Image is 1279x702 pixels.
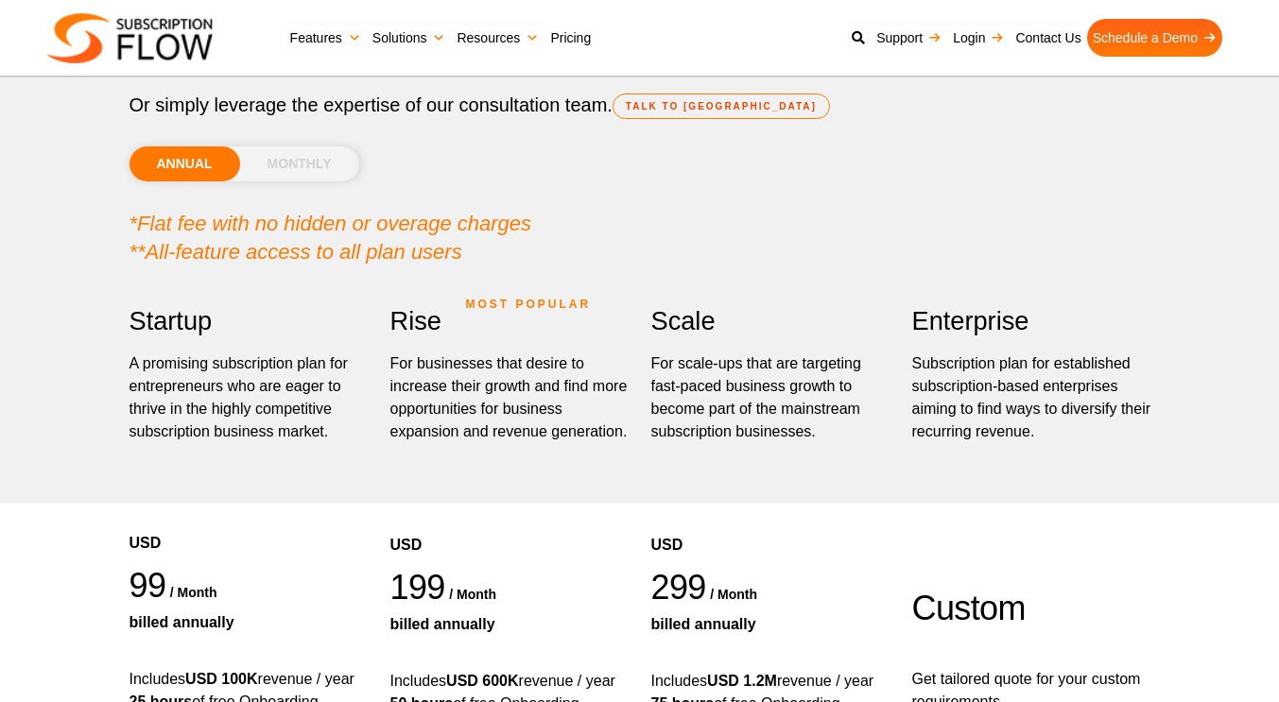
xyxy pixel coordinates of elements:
[651,300,893,343] h2: Scale
[130,475,372,564] div: USD
[367,19,452,57] a: Solutions
[390,613,632,636] div: Billed Annually
[651,568,706,607] span: 299
[130,91,1150,119] p: Or simply leverage the expertise of our consultation team.
[130,566,166,605] span: 99
[451,19,544,57] a: Resources
[651,613,893,636] div: Billed Annually
[710,587,757,602] span: / month
[651,352,893,443] div: For scale-ups that are targeting fast-paced business growth to become part of the mainstream subs...
[130,240,462,264] em: **All-feature access to all plan users
[390,300,632,343] h2: Rise
[285,19,367,57] a: Features
[912,352,1154,443] p: Subscription plan for established subscription-based enterprises aiming to find ways to diversify...
[170,585,217,600] span: / month
[130,611,372,634] div: Billed Annually
[1087,19,1222,57] a: Schedule a Demo
[130,300,372,343] h2: Startup
[390,477,632,566] div: USD
[130,212,532,235] em: *Flat fee with no hidden or overage charges
[871,19,947,57] a: Support
[185,671,257,687] strong: USD 100K
[912,589,1026,627] span: Custom
[707,673,777,689] strong: USD 1.2M
[390,352,632,443] div: For businesses that desire to increase their growth and find more opportunities for business expa...
[446,673,518,689] strong: USD 600K
[947,19,1010,57] a: Login
[47,13,213,63] img: Subscriptionflow
[912,300,1154,343] h2: Enterprise
[1010,19,1086,57] a: Contact Us
[613,94,830,119] a: TALK TO [GEOGRAPHIC_DATA]
[390,568,445,607] span: 199
[130,352,372,443] p: A promising subscription plan for entrepreneurs who are eager to thrive in the highly competitive...
[449,587,496,602] span: / month
[651,477,893,566] div: USD
[130,146,240,181] li: ANNUAL
[240,146,359,181] li: MONTHLY
[544,19,596,57] a: Pricing
[466,283,592,326] span: MOST POPULAR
